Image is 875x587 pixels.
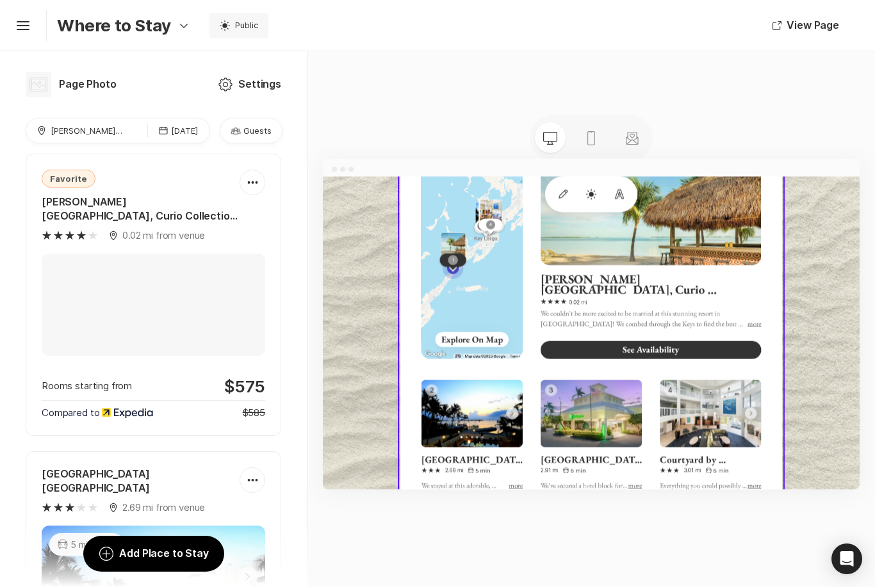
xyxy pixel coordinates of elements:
[243,406,265,421] p: $585
[235,19,258,31] p: Public
[224,376,265,396] p: $575
[243,125,272,136] p: Guests
[57,15,171,35] p: Where to Stay
[148,115,209,146] a: [DATE]
[209,13,268,38] button: Visibility
[122,229,205,243] p: 0.02 mi from venue
[59,77,116,92] p: Page Photo
[42,467,240,495] div: [GEOGRAPHIC_DATA] [GEOGRAPHIC_DATA]
[202,69,297,100] button: Settings
[220,118,281,143] button: Guests
[625,131,640,146] svg: Preview matching stationery
[757,10,855,41] button: View Page
[51,125,137,136] div: [PERSON_NAME][GEOGRAPHIC_DATA], Curio Collection by [PERSON_NAME]
[83,536,224,572] button: Add Place to Stay
[171,125,198,136] p: [DATE]
[584,131,599,146] svg: Preview mobile
[42,195,240,223] div: [PERSON_NAME][GEOGRAPHIC_DATA], Curio Collection by [PERSON_NAME]
[122,501,205,515] p: 2.69 mi from venue
[831,543,862,574] div: Open Intercom Messenger
[42,379,132,394] p: Rooms starting from
[42,406,153,421] p: Compared to
[543,131,558,146] svg: Preview desktop
[42,170,95,188] div: Favorite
